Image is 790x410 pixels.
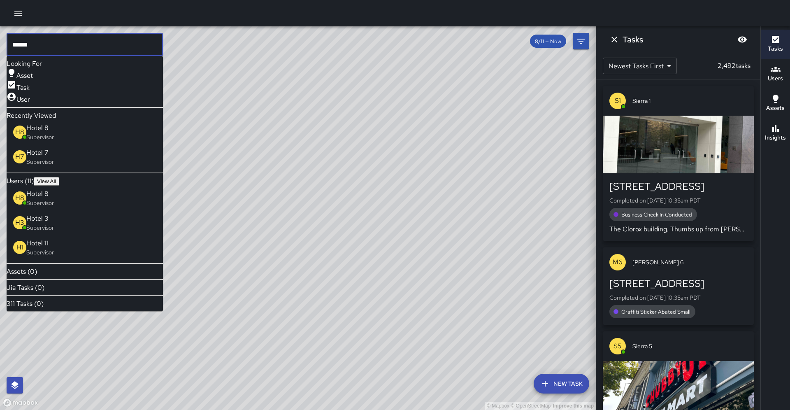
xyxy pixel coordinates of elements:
[766,104,785,113] h6: Assets
[15,218,24,228] p: H3
[26,199,54,207] p: Supervisor
[615,96,621,106] p: S1
[609,224,747,234] p: The Clorox building. Thumbs up from [PERSON_NAME]
[7,111,163,120] li: Recently Viewed
[761,119,790,148] button: Insights
[609,277,747,290] div: [STREET_ADDRESS]
[632,97,747,105] span: Sierra 1
[603,58,677,74] div: Newest Tasks First
[7,59,163,68] li: Looking For
[609,180,747,193] div: [STREET_ADDRESS]
[37,178,56,184] span: View All
[7,144,163,169] div: H7Hotel 7Supervisor
[603,247,754,325] button: M6[PERSON_NAME] 6[STREET_ADDRESS]Completed on [DATE] 10:35am PDTGraffiti Sticker Abated Small
[761,89,790,119] button: Assets
[16,83,30,92] span: Task
[609,196,747,205] p: Completed on [DATE] 10:35am PDT
[26,148,54,158] span: Hotel 7
[7,210,163,235] div: H3Hotel 3Supervisor
[26,158,54,166] p: Supervisor
[15,152,24,162] p: H7
[734,31,750,48] button: Blur
[7,283,163,292] li: Jia Tasks (0)
[761,59,790,89] button: Users
[616,308,695,315] span: Graffiti Sticker Abated Small
[26,238,54,248] span: Hotel 11
[761,30,790,59] button: Tasks
[16,71,33,80] span: Asset
[609,294,747,302] p: Completed on [DATE] 10:35am PDT
[7,92,33,104] div: User
[7,80,33,92] div: Task
[613,341,622,351] p: S5
[765,133,786,142] h6: Insights
[26,224,54,232] p: Supervisor
[632,342,747,350] span: Sierra 5
[623,33,643,46] h6: Tasks
[714,61,754,71] p: 2,492 tasks
[606,31,623,48] button: Dismiss
[603,86,754,241] button: S1Sierra 1[STREET_ADDRESS]Completed on [DATE] 10:35am PDTBusiness Check In ConductedThe Clorox bu...
[26,133,54,141] p: Supervisor
[15,193,24,203] p: H8
[7,186,163,210] div: H8Hotel 8Supervisor
[613,257,623,267] p: M6
[26,214,54,224] span: Hotel 3
[616,211,697,218] span: Business Check In Conducted
[26,123,54,133] span: Hotel 8
[7,299,163,308] li: 311 Tasks (0)
[16,95,30,104] span: User
[7,68,33,80] div: Asset
[26,189,54,199] span: Hotel 8
[530,38,566,45] span: 8/11 — Now
[16,242,23,252] p: H1
[26,248,54,256] p: Supervisor
[15,127,24,137] p: H8
[573,33,589,49] button: Filters
[34,177,59,186] button: View All
[632,258,747,266] span: [PERSON_NAME] 6
[534,374,589,394] button: New Task
[768,74,783,83] h6: Users
[7,120,163,144] div: H8Hotel 8Supervisor
[7,177,163,186] li: Users (11)
[7,235,163,260] div: H1Hotel 11Supervisor
[768,44,783,54] h6: Tasks
[7,267,163,276] li: Assets (0)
